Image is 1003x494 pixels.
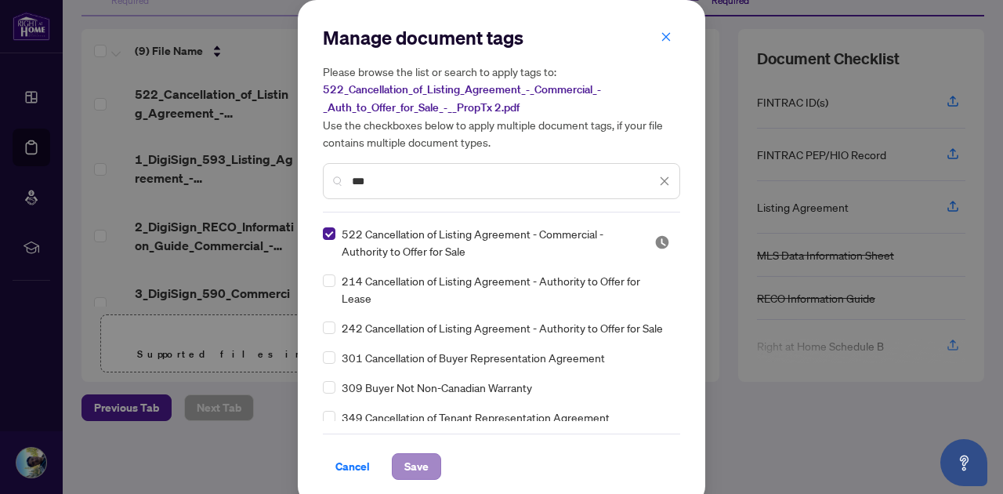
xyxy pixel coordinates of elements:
[335,454,370,479] span: Cancel
[342,349,605,366] span: 301 Cancellation of Buyer Representation Agreement
[342,319,663,336] span: 242 Cancellation of Listing Agreement - Authority to Offer for Sale
[661,31,672,42] span: close
[940,439,987,486] button: Open asap
[342,225,635,260] span: 522 Cancellation of Listing Agreement - Commercial - Authority to Offer for Sale
[323,82,601,114] span: 522_Cancellation_of_Listing_Agreement_-_Commercial_-_Auth_to_Offer_for_Sale_-__PropTx 2.pdf
[654,234,670,250] span: Pending Review
[323,63,680,151] h5: Please browse the list or search to apply tags to: Use the checkboxes below to apply multiple doc...
[323,453,382,480] button: Cancel
[342,272,671,307] span: 214 Cancellation of Listing Agreement - Authority to Offer for Lease
[404,454,429,479] span: Save
[654,234,670,250] img: status
[392,453,441,480] button: Save
[342,409,610,426] span: 349 Cancellation of Tenant Representation Agreement
[659,176,670,187] span: close
[323,25,680,50] h2: Manage document tags
[342,379,532,396] span: 309 Buyer Not Non-Canadian Warranty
